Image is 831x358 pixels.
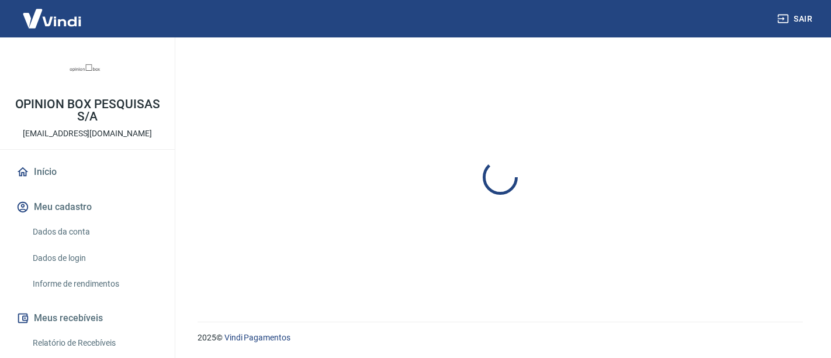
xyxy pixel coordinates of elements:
[14,159,161,185] a: Início
[28,331,161,355] a: Relatório de Recebíveis
[28,220,161,244] a: Dados da conta
[28,246,161,270] a: Dados de login
[224,333,290,342] a: Vindi Pagamentos
[28,272,161,296] a: Informe de rendimentos
[14,1,90,36] img: Vindi
[64,47,111,94] img: bd33948c-8ef2-4ccb-8a40-cc861de0a303.jpeg
[14,305,161,331] button: Meus recebíveis
[198,332,803,344] p: 2025 ©
[23,128,152,140] p: [EMAIL_ADDRESS][DOMAIN_NAME]
[9,98,165,123] p: OPINION BOX PESQUISAS S/A
[14,194,161,220] button: Meu cadastro
[775,8,817,30] button: Sair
